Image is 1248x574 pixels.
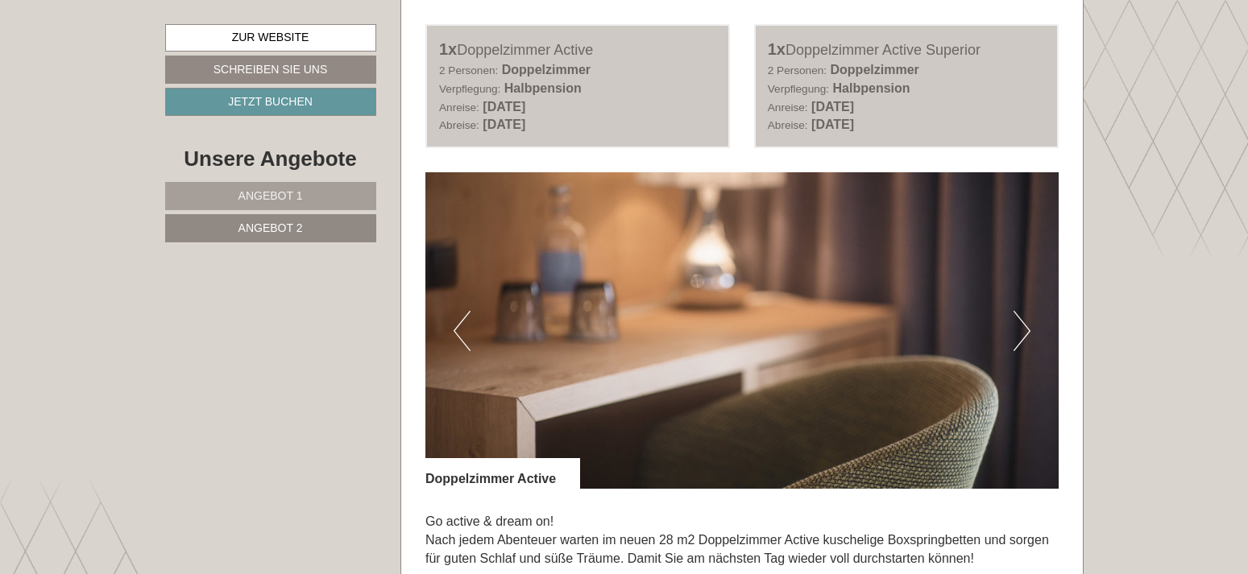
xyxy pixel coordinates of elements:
[811,118,854,131] b: [DATE]
[831,63,919,76] b: Doppelzimmer
[768,38,1045,61] div: Doppelzimmer Active Superior
[439,40,457,58] b: 1x
[483,100,525,114] b: [DATE]
[425,172,1059,489] img: image
[768,83,829,95] small: Verpflegung:
[439,119,479,131] small: Abreise:
[483,118,525,131] b: [DATE]
[768,40,786,58] b: 1x
[439,64,498,76] small: 2 Personen:
[439,83,500,95] small: Verpflegung:
[238,221,303,234] span: Angebot 2
[439,38,716,61] div: Doppelzimmer Active
[425,458,580,489] div: Doppelzimmer Active
[502,63,591,76] b: Doppelzimmer
[768,119,808,131] small: Abreise:
[811,100,854,114] b: [DATE]
[454,311,471,351] button: Previous
[768,64,827,76] small: 2 Personen:
[833,81,910,95] b: Halbpension
[165,24,376,52] a: Zur Website
[768,101,808,114] small: Anreise:
[238,189,303,202] span: Angebot 1
[165,88,376,116] a: Jetzt buchen
[1014,311,1030,351] button: Next
[165,144,376,174] div: Unsere Angebote
[439,101,479,114] small: Anreise:
[504,81,582,95] b: Halbpension
[165,56,376,84] a: Schreiben Sie uns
